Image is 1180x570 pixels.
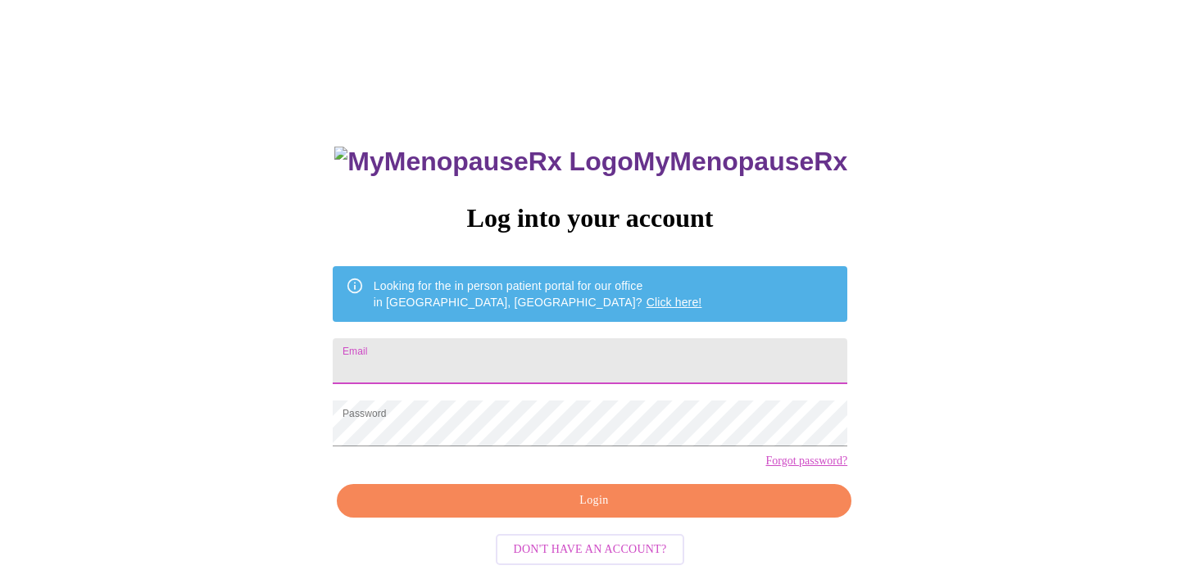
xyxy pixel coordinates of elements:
h3: Log into your account [333,203,847,233]
img: MyMenopauseRx Logo [334,147,633,177]
h3: MyMenopauseRx [334,147,847,177]
span: Don't have an account? [514,540,667,560]
button: Don't have an account? [496,534,685,566]
div: Looking for the in person patient portal for our office in [GEOGRAPHIC_DATA], [GEOGRAPHIC_DATA]? [374,271,702,317]
a: Forgot password? [765,455,847,468]
a: Don't have an account? [492,541,689,555]
a: Click here! [647,296,702,309]
button: Login [337,484,851,518]
span: Login [356,491,833,511]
